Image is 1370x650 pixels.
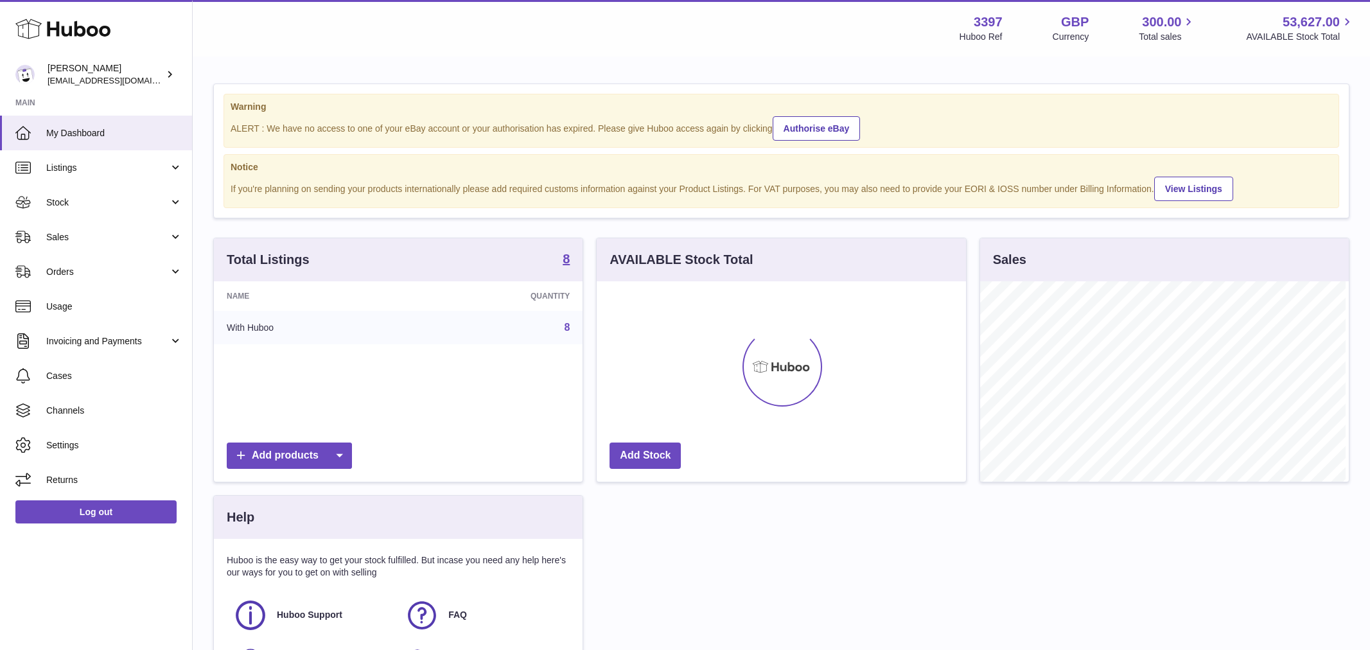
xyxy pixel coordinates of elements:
div: ALERT : We have no access to one of your eBay account or your authorisation has expired. Please g... [231,114,1332,141]
p: Huboo is the easy way to get your stock fulfilled. But incase you need any help here's our ways f... [227,554,570,579]
strong: Notice [231,161,1332,173]
h3: AVAILABLE Stock Total [610,251,753,268]
img: sales@canchema.com [15,65,35,84]
span: Total sales [1139,31,1196,43]
a: 8 [564,322,570,333]
a: 8 [563,252,570,268]
span: Usage [46,301,182,313]
div: Currency [1053,31,1089,43]
a: FAQ [405,598,563,633]
h3: Total Listings [227,251,310,268]
span: Settings [46,439,182,452]
a: 53,627.00 AVAILABLE Stock Total [1246,13,1355,43]
a: Add products [227,443,352,469]
span: My Dashboard [46,127,182,139]
strong: GBP [1061,13,1089,31]
span: Cases [46,370,182,382]
span: Stock [46,197,169,209]
span: Channels [46,405,182,417]
a: Log out [15,500,177,523]
span: Invoicing and Payments [46,335,169,347]
span: Orders [46,266,169,278]
h3: Sales [993,251,1026,268]
span: Huboo Support [277,609,342,621]
th: Name [214,281,408,311]
td: With Huboo [214,311,408,344]
strong: Warning [231,101,1332,113]
div: Huboo Ref [960,31,1003,43]
th: Quantity [408,281,583,311]
span: AVAILABLE Stock Total [1246,31,1355,43]
a: 300.00 Total sales [1139,13,1196,43]
span: FAQ [448,609,467,621]
a: Add Stock [610,443,681,469]
div: [PERSON_NAME] [48,62,163,87]
strong: 8 [563,252,570,265]
a: Authorise eBay [773,116,861,141]
a: View Listings [1154,177,1233,201]
div: If you're planning on sending your products internationally please add required customs informati... [231,175,1332,201]
span: Sales [46,231,169,243]
span: 300.00 [1142,13,1181,31]
span: [EMAIL_ADDRESS][DOMAIN_NAME] [48,75,189,85]
strong: 3397 [974,13,1003,31]
span: Returns [46,474,182,486]
a: Huboo Support [233,598,392,633]
span: Listings [46,162,169,174]
span: 53,627.00 [1283,13,1340,31]
h3: Help [227,509,254,526]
